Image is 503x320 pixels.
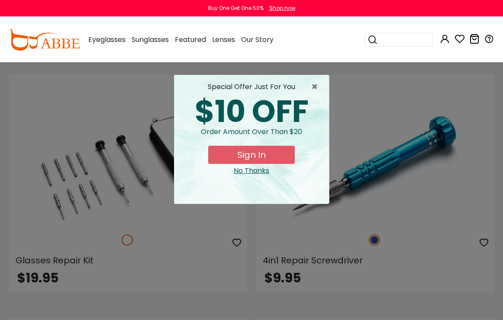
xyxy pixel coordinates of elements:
div: $10 OFF [181,96,322,127]
button: Close [311,82,322,92]
div: Buy One Get One 50% [208,4,264,12]
span: Featured [175,35,206,45]
button: Sign In [208,146,295,164]
img: abbeglasses.com [9,29,80,51]
span: Lenses [212,35,235,45]
span: × [311,82,322,92]
span: Eyeglasses [88,35,126,45]
div: Order amount over than $20 [181,127,322,146]
span: Our Story [241,35,274,45]
span: Sunglasses [132,35,169,45]
a: Shop now [265,4,296,12]
div: Shop now [269,4,296,12]
div: special offer just for you [181,82,322,92]
div: Close [181,166,322,176]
